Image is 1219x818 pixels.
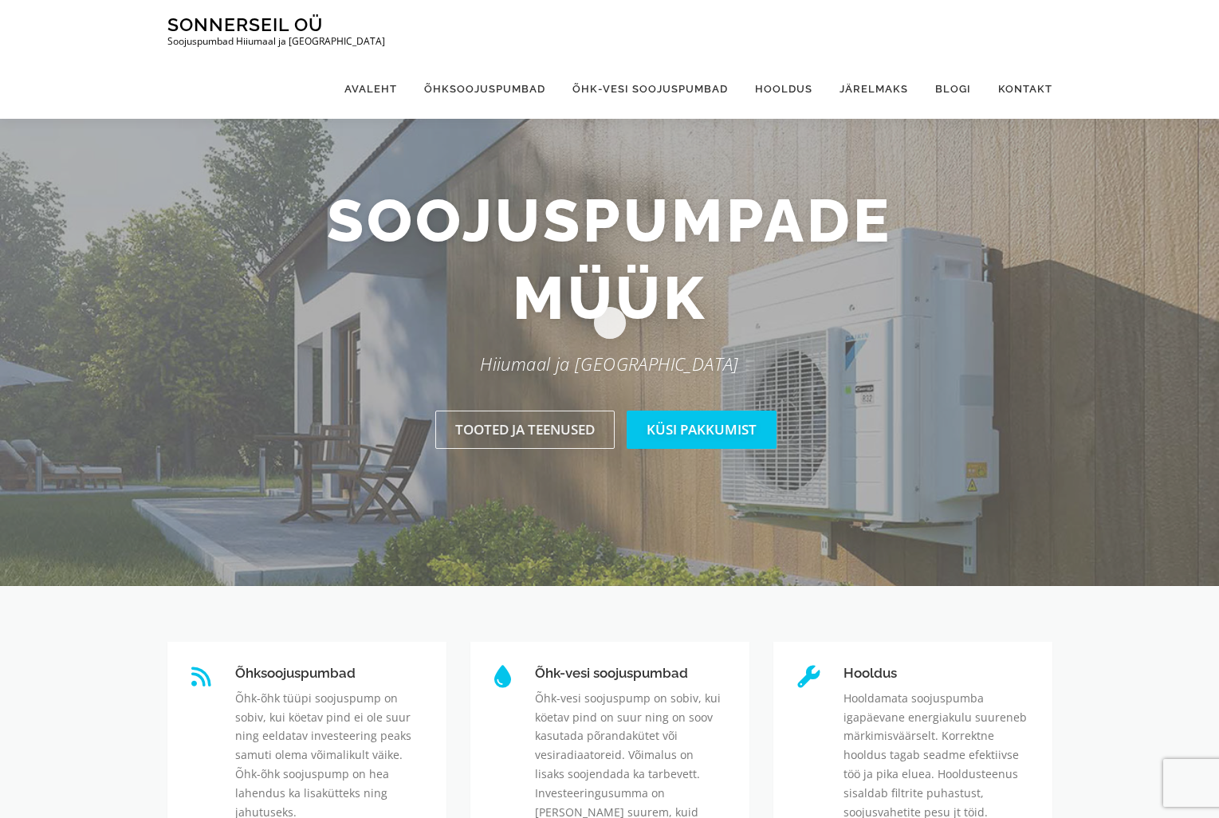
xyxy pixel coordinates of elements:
a: Õhk-vesi soojuspumbad [559,59,741,119]
a: Sonnerseil OÜ [167,14,323,35]
a: Tooted ja teenused [435,411,615,448]
span: müük [513,259,707,337]
a: Kontakt [985,59,1052,119]
a: Hooldus [741,59,826,119]
a: Küsi pakkumist [627,411,777,448]
a: Järelmaks [826,59,922,119]
a: Blogi [922,59,985,119]
p: Soojuspumbad Hiiumaal ja [GEOGRAPHIC_DATA] [167,36,385,47]
a: Õhksoojuspumbad [411,59,559,119]
p: Hiiumaal ja [GEOGRAPHIC_DATA] [155,349,1064,379]
a: Avaleht [331,59,411,119]
h2: Soojuspumpade [155,182,1064,337]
